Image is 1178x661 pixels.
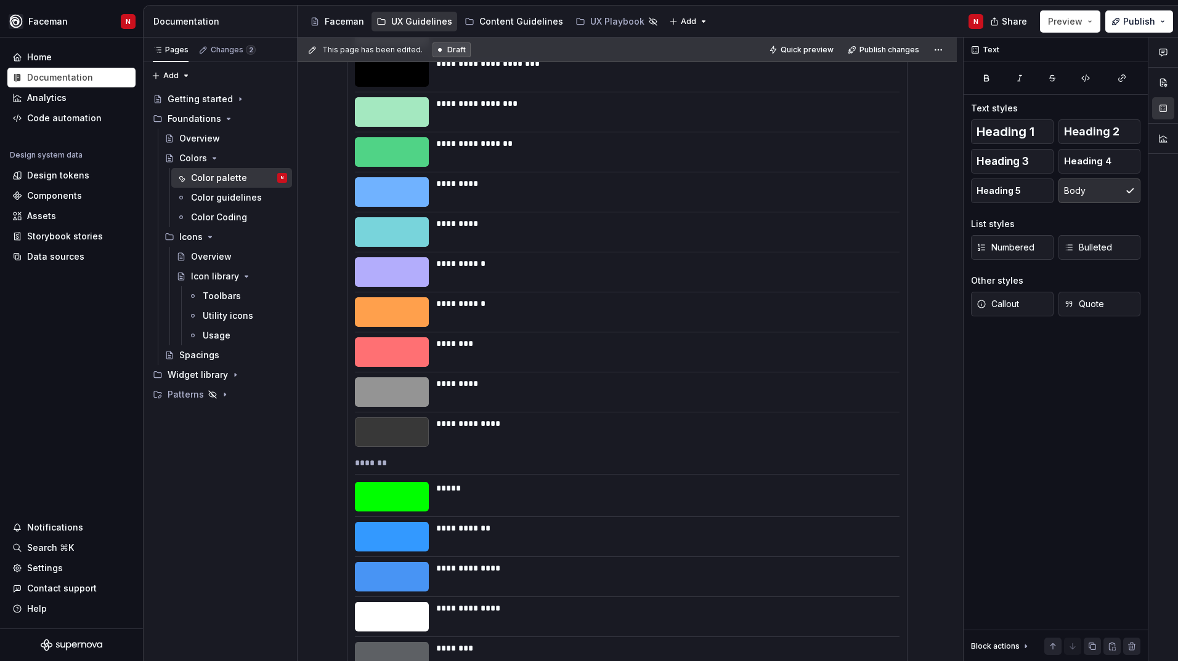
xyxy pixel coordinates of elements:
div: Design system data [10,150,83,160]
div: Patterns [168,388,204,401]
a: Settings [7,558,136,578]
div: Page tree [305,9,663,34]
a: UX Guidelines [372,12,457,31]
div: Notifications [27,521,83,534]
span: Share [1002,15,1027,28]
div: Design tokens [27,169,89,182]
a: Design tokens [7,166,136,185]
div: Colors [179,152,207,164]
button: Notifications [7,518,136,537]
a: Utility icons [183,306,292,326]
button: Publish changes [844,41,925,58]
div: Color guidelines [191,191,262,204]
button: Heading 2 [1058,119,1141,144]
a: Documentation [7,68,136,87]
a: Faceman [305,12,369,31]
div: Getting started [168,93,233,105]
a: Components [7,186,136,206]
div: Spacings [179,349,219,361]
a: Analytics [7,88,136,108]
div: Widget library [168,369,228,381]
span: Quick preview [781,45,834,55]
button: Heading 1 [971,119,1054,144]
span: Heading 2 [1064,126,1119,138]
button: Preview [1040,10,1100,33]
div: Foundations [148,109,292,129]
div: Assets [27,210,56,222]
div: Icons [160,227,292,247]
button: Add [665,13,712,30]
div: Foundations [168,113,221,125]
a: Toolbars [183,286,292,306]
div: Content Guidelines [479,15,563,28]
button: Help [7,599,136,619]
div: Settings [27,562,63,574]
div: Analytics [27,92,67,104]
div: UX Playbook [590,15,644,28]
div: Faceman [325,15,364,28]
button: FacemanN [2,8,140,34]
button: Bulleted [1058,235,1141,260]
button: Numbered [971,235,1054,260]
div: Documentation [153,15,292,28]
a: Color guidelines [171,188,292,207]
span: This page has been edited. [322,45,423,55]
div: Faceman [28,15,68,28]
a: Icon library [171,266,292,286]
div: Color Coding [191,211,247,223]
a: Assets [7,206,136,226]
span: 2 [246,45,256,55]
div: Code automation [27,112,102,124]
a: Home [7,47,136,67]
button: Quick preview [765,41,839,58]
a: Data sources [7,247,136,266]
span: Heading 4 [1064,155,1111,167]
div: Overview [179,132,220,145]
div: Utility icons [203,310,253,322]
button: Callout [971,292,1054,316]
div: Changes [211,45,256,55]
span: Preview [1048,15,1083,28]
div: Icons [179,231,203,243]
a: Storybook stories [7,226,136,246]
a: UX Playbook [571,12,663,31]
a: Colors [160,148,292,168]
span: Add [163,71,179,81]
div: N [973,17,978,26]
div: Storybook stories [27,230,103,242]
div: Search ⌘K [27,542,74,554]
button: Add [148,67,194,84]
span: Heading 1 [977,126,1034,138]
span: Numbered [977,241,1034,254]
div: Pages [153,45,189,55]
div: Block actions [971,638,1031,655]
a: Spacings [160,345,292,365]
button: Contact support [7,579,136,598]
button: Heading 5 [971,178,1054,203]
div: Toolbars [203,290,241,302]
button: Share [984,10,1035,33]
span: Heading 5 [977,185,1021,197]
div: Overview [191,250,232,263]
span: Add [681,17,696,26]
div: Widget library [148,365,292,385]
div: Contact support [27,582,97,595]
span: Draft [447,45,466,55]
a: Content Guidelines [460,12,568,31]
span: Publish [1123,15,1155,28]
div: Icon library [191,270,239,282]
button: Quote [1058,292,1141,316]
svg: Supernova Logo [41,639,102,651]
span: Callout [977,298,1019,310]
button: Heading 3 [971,149,1054,174]
a: Color paletteN [171,168,292,188]
div: Page tree [148,89,292,404]
span: Quote [1064,298,1104,310]
div: Text styles [971,102,1018,114]
div: Usage [203,329,230,342]
div: Block actions [971,641,1020,651]
span: Bulleted [1064,241,1112,254]
img: 87d06435-c97f-426c-aa5d-5eb8acd3d8b3.png [9,14,23,29]
span: Publish changes [859,45,919,55]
